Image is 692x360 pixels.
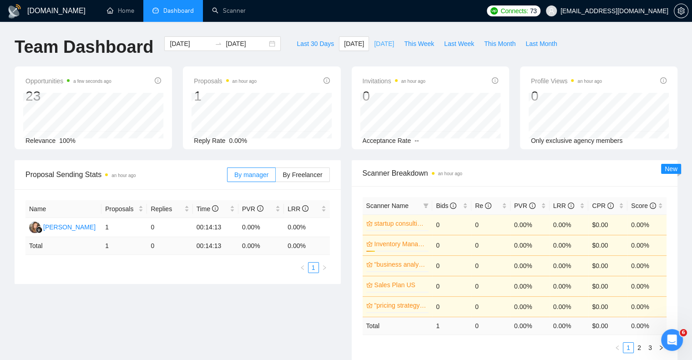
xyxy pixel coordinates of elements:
[344,39,364,49] span: [DATE]
[485,203,491,209] span: info-circle
[404,39,434,49] span: This Week
[147,218,192,237] td: 0
[234,171,268,178] span: By manager
[215,40,222,47] span: swap-right
[627,296,667,317] td: 0.00%
[568,203,574,209] span: info-circle
[432,255,471,276] td: 0
[226,39,267,49] input: End date
[319,262,330,273] li: Next Page
[414,137,419,144] span: --
[550,317,589,335] td: 0.00 %
[680,329,687,336] span: 6
[432,235,471,255] td: 0
[529,203,535,209] span: info-circle
[553,202,574,209] span: LRR
[510,255,550,276] td: 0.00%
[432,317,471,335] td: 1
[510,214,550,235] td: 0.00%
[484,39,515,49] span: This Month
[401,79,425,84] time: an hour ago
[612,342,623,353] li: Previous Page
[627,255,667,276] td: 0.00%
[197,205,218,213] span: Time
[147,200,192,218] th: Replies
[59,137,76,144] span: 100%
[25,237,101,255] td: Total
[674,4,688,18] button: setting
[283,171,322,178] span: By Freelancer
[627,235,667,255] td: 0.00%
[366,261,373,268] span: crown
[479,36,520,51] button: This Month
[232,79,257,84] time: an hour ago
[363,137,411,144] span: Acceptance Rate
[514,202,535,209] span: PVR
[374,39,394,49] span: [DATE]
[363,76,425,86] span: Invitations
[308,262,319,273] li: 1
[627,214,667,235] td: 0.00%
[660,77,667,84] span: info-circle
[432,296,471,317] td: 0
[510,317,550,335] td: 0.00 %
[531,76,602,86] span: Profile Views
[369,36,399,51] button: [DATE]
[588,235,627,255] td: $0.00
[101,237,147,255] td: 1
[588,255,627,276] td: $0.00
[627,317,667,335] td: 0.00 %
[471,296,510,317] td: 0
[374,239,427,249] a: Inventory Management US
[665,165,677,172] span: New
[242,205,263,213] span: PVR
[661,329,683,351] iframe: Intercom live chat
[577,79,601,84] time: an hour ago
[151,204,182,214] span: Replies
[471,255,510,276] td: 0
[550,276,589,296] td: 0.00%
[194,137,225,144] span: Reply Rate
[363,167,667,179] span: Scanner Breakdown
[612,342,623,353] button: left
[432,276,471,296] td: 0
[656,342,667,353] button: right
[155,77,161,84] span: info-circle
[339,36,369,51] button: [DATE]
[36,227,42,233] img: gigradar-bm.png
[212,7,246,15] a: searchScanner
[105,204,136,214] span: Proposals
[550,255,589,276] td: 0.00%
[531,87,602,105] div: 0
[399,36,439,51] button: This Week
[432,214,471,235] td: 0
[215,40,222,47] span: to
[101,218,147,237] td: 1
[525,39,557,49] span: Last Month
[366,202,409,209] span: Scanner Name
[29,222,40,233] img: NK
[588,296,627,317] td: $0.00
[592,202,613,209] span: CPR
[366,302,373,309] span: crown
[623,342,634,353] li: 1
[471,235,510,255] td: 0
[550,296,589,317] td: 0.00%
[257,205,263,212] span: info-circle
[550,235,589,255] td: 0.00%
[520,36,562,51] button: Last Month
[631,202,656,209] span: Score
[645,343,655,353] a: 3
[656,342,667,353] li: Next Page
[302,205,308,212] span: info-circle
[471,317,510,335] td: 0
[588,317,627,335] td: $ 0.00
[163,7,194,15] span: Dashboard
[25,137,56,144] span: Relevance
[607,203,614,209] span: info-circle
[25,169,227,180] span: Proposal Sending Stats
[322,265,327,270] span: right
[530,6,537,16] span: 73
[323,77,330,84] span: info-circle
[25,87,111,105] div: 23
